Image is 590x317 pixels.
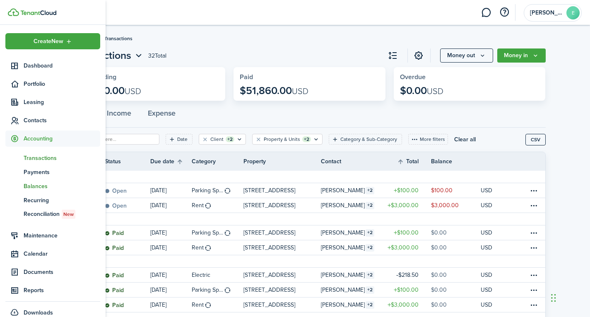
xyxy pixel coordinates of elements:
button: Open menu [497,48,546,63]
div: Drag [551,286,556,310]
table-info-title: [PERSON_NAME] [321,286,365,294]
span: Transactions [104,35,132,42]
table-info-title: [PERSON_NAME] [321,201,365,210]
a: [STREET_ADDRESS] [243,298,321,312]
a: [PERSON_NAME]2 [321,268,381,282]
p: [STREET_ADDRESS] [243,300,295,309]
filter-tag-label: Category & Sub-Category [340,136,397,143]
a: Rent [192,240,243,255]
p: [DATE] [150,300,166,309]
a: $100.00 [381,225,431,240]
a: $100.00 [431,183,481,198]
status: Open [105,188,127,194]
span: Leasing [24,98,100,106]
table-counter: 2 [366,202,374,209]
table-amount-description: $0.00 [431,243,447,252]
span: Calendar [24,249,100,258]
p: USD [481,201,492,210]
span: Balances [24,182,100,191]
button: Expense [140,103,184,128]
span: Transactions [24,154,100,162]
table-counter: 2 [366,271,374,279]
table-amount-title: $3,000.00 [388,243,419,252]
filter-tag-label: Date [177,136,188,143]
status: Paid [105,287,124,294]
table-info-title: [PERSON_NAME] [321,300,365,309]
table-amount-description: $0.00 [431,286,447,294]
p: USD [481,228,492,237]
filter-tag-counter: +2 [226,136,234,142]
a: $0.00 [431,298,481,312]
p: USD [481,271,492,279]
filter-tag-counter: +2 [302,136,311,142]
a: Electric [192,268,243,282]
button: Money in [497,48,546,63]
a: Paid [105,298,150,312]
a: Parking Space [192,283,243,297]
table-info-title: [PERSON_NAME] [321,186,365,195]
table-counter: 2 [366,286,374,294]
filter-tag: Open filter [199,134,246,145]
a: Dashboard [5,58,100,74]
a: [DATE] [150,283,192,297]
p: [STREET_ADDRESS] [243,286,295,294]
span: Payments [24,168,100,177]
table-amount-description: $3,000.00 [431,201,459,210]
a: [PERSON_NAME]2 [321,283,381,297]
button: Clear filter [255,136,262,143]
p: USD [481,300,492,309]
span: Dashboard [24,61,100,70]
span: USD [292,85,308,97]
a: $100.00 [381,183,431,198]
a: $0.00 [431,225,481,240]
p: [STREET_ADDRESS] [243,243,295,252]
table-info-title: Rent [192,300,204,309]
a: [PERSON_NAME]2 [321,198,381,213]
a: [STREET_ADDRESS] [243,225,321,240]
table-info-title: Parking Space [192,186,223,195]
p: [STREET_ADDRESS] [243,228,295,237]
status: Open [105,203,127,209]
p: USD [481,186,492,195]
a: [DATE] [150,183,192,198]
a: Rent [192,198,243,213]
status: Paid [105,245,124,252]
th: Sort [397,157,431,167]
span: Recurring [24,196,100,205]
a: $100.00 [381,283,431,297]
p: $51,860.00 [240,85,308,97]
a: Parking Space [192,183,243,198]
widget-stats-title: Overdue [400,73,539,81]
a: Recurring [5,193,100,207]
button: More filters [408,134,448,145]
table-info-title: Rent [192,243,204,252]
a: USD [481,283,503,297]
span: Downloads [24,308,53,317]
a: Paid [105,240,150,255]
a: Messaging [478,2,494,23]
span: Maintenance [24,231,100,240]
a: USD [481,240,503,255]
a: [DATE] [150,268,192,282]
p: [DATE] [150,228,166,237]
a: [DATE] [150,198,192,213]
a: Open [105,198,150,213]
p: USD [481,286,492,294]
a: $0.00 [431,268,481,282]
status: Paid [105,230,124,237]
img: TenantCloud [8,8,19,16]
a: Balances [5,179,100,193]
a: Transactions [5,151,100,165]
iframe: Chat Widget [549,277,590,317]
p: [STREET_ADDRESS] [243,186,295,195]
filter-tag-label: Client [210,136,224,143]
span: USD [125,85,141,97]
accounting-header-page-nav: Transactions [74,48,144,63]
a: [STREET_ADDRESS] [243,268,321,282]
table-amount-description: $0.00 [431,300,447,309]
th: Category [192,157,243,166]
table-info-title: Electric [192,271,210,279]
a: USD [481,183,503,198]
table-amount-description: $100.00 [431,186,453,195]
